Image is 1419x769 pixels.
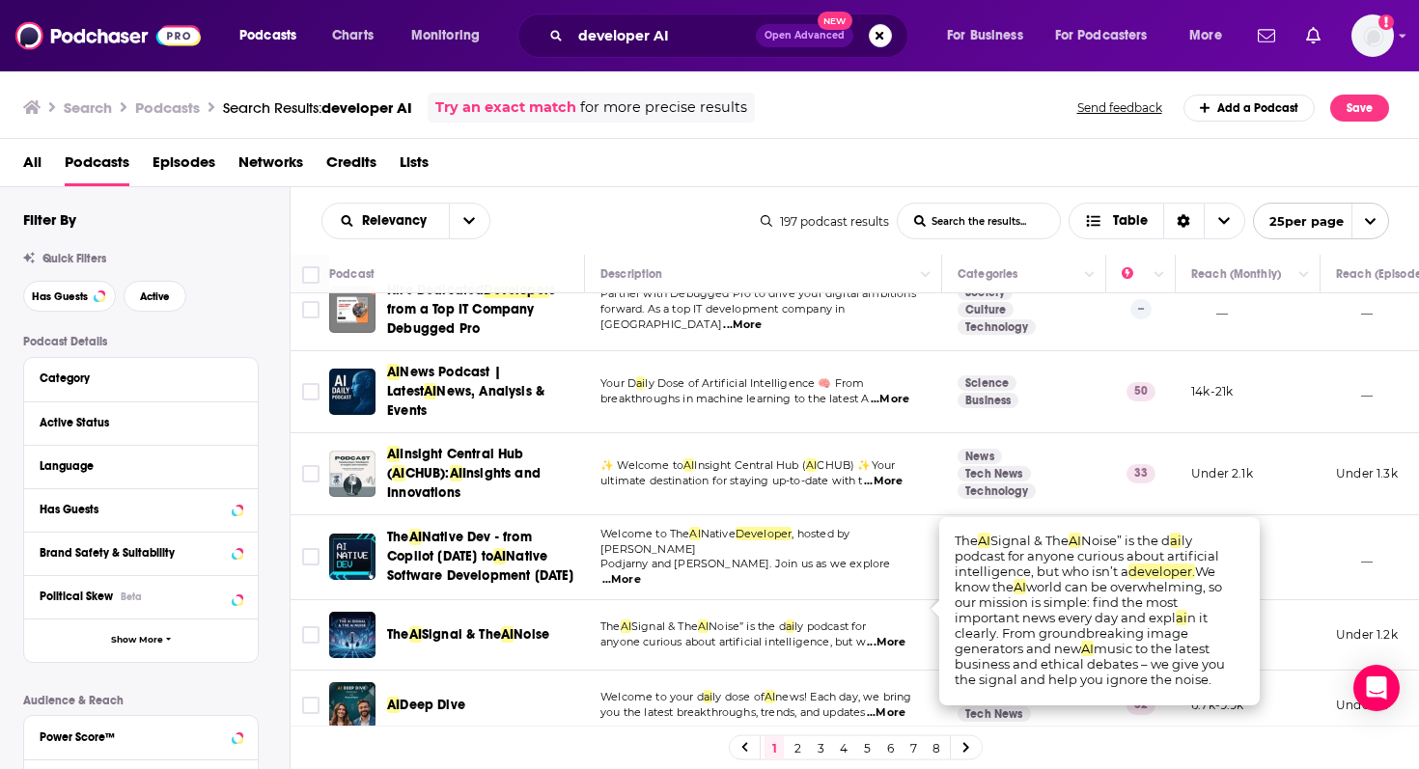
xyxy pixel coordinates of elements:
[40,503,226,516] div: Has Guests
[493,548,506,564] span: AI
[955,563,1215,594] span: We know the
[914,263,937,287] button: Column Actions
[600,262,662,286] div: Description
[600,705,865,719] span: you the latest breakthroughs, trends, and updates
[636,376,645,390] span: ai
[765,31,845,41] span: Open Advanced
[955,641,1225,687] span: music to the latest business and ethical debates – we give you the signal and help you ignore the...
[302,465,320,482] span: Toggle select row
[811,736,830,759] a: 3
[1176,20,1246,51] button: open menu
[689,527,700,540] span: AI
[23,210,76,229] h2: Filter By
[387,697,400,713] span: AI
[40,497,242,521] button: Has Guests
[387,281,578,339] a: Hire DedicatedDevelopers from a Top IT Company Debugged Pro
[398,20,505,51] button: open menu
[450,465,462,481] span: AI
[765,736,784,759] a: 1
[322,214,449,228] button: open menu
[387,465,541,501] span: Insights and Innovations
[302,697,320,714] span: Toggle select row
[238,147,303,186] a: Networks
[1353,665,1400,711] div: Open Intercom Messenger
[329,262,375,286] div: Podcast
[121,590,142,603] div: Beta
[958,483,1036,499] a: Technology
[1351,14,1394,57] img: User Profile
[1081,533,1170,548] span: Noise” is the d
[329,369,376,415] img: AI News Podcast | Latest AI News, Analysis & Events
[32,291,88,302] span: Has Guests
[955,533,1219,579] span: ly podcast for anyone curious about artificial intelligence, but who isn’t a
[806,458,817,472] span: AI
[958,466,1031,481] a: Tech News
[958,319,1036,335] a: Technology
[153,147,215,186] a: Episodes
[329,534,376,580] a: The AI Native Dev - from Copilot today to AI Native Software Development tomorrow
[1069,203,1245,239] button: Choose View
[958,706,1031,722] a: Tech News
[794,619,866,633] span: ly podcast for
[387,364,400,380] span: AI
[400,147,429,186] a: Lists
[514,626,549,643] span: Noise
[904,736,923,759] a: 7
[135,98,200,117] h3: Podcasts
[387,446,400,462] span: AI
[765,690,775,703] span: AI
[321,203,490,239] h2: Choose List sort
[23,147,42,186] a: All
[817,458,895,472] span: CHUB) ✨Your
[302,548,320,565] span: Toggle select row
[704,690,712,703] span: ai
[387,383,544,419] span: News, Analysis & Events
[600,690,704,703] span: Welcome to your d
[124,281,186,312] button: Active
[1336,301,1373,317] p: __
[42,252,106,265] span: Quick Filters
[600,392,869,405] span: breakthroughs in machine learning to the latest A
[140,291,170,302] span: Active
[1069,533,1081,548] span: AI
[1127,464,1155,483] p: 33
[40,590,113,603] span: Political Skew
[1055,22,1148,49] span: For Podcasters
[387,446,524,481] span: Insight Central Hub (
[422,626,501,643] span: Signal & The
[321,98,412,117] span: developer AI
[712,690,765,703] span: ly dose of
[867,705,905,721] span: ...More
[570,20,756,51] input: Search podcasts, credits, & more...
[600,619,621,633] span: The
[1128,563,1195,579] span: developer.
[65,147,129,186] span: Podcasts
[23,694,259,707] p: Audience & Reach
[756,24,853,47] button: Open AdvancedNew
[387,696,465,715] a: AIDeep Dive
[320,20,385,51] a: Charts
[484,282,549,298] span: Developer
[867,635,905,650] span: ...More
[958,393,1018,408] a: Business
[955,579,1222,625] span: world can be overwhelming, so our mission is simple: find the most important news every day and expl
[621,619,631,633] span: AI
[326,147,376,186] a: Credits
[1351,14,1394,57] span: Logged in as biancagorospe
[864,474,903,489] span: ...More
[955,533,978,548] span: The
[958,302,1014,317] a: Culture
[1148,263,1171,287] button: Column Actions
[387,528,578,586] a: TheAINative Dev - from Copilot [DATE] toAINative Software Development [DATE]
[1336,626,1398,643] p: Under 1.2k
[818,12,852,30] span: New
[387,625,549,645] a: TheAISignal & TheAINoise
[1253,203,1389,239] button: open menu
[329,682,376,728] img: AI Deep Dive
[834,736,853,759] a: 4
[24,618,258,662] button: Show More
[223,98,412,117] a: Search Results:developer AI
